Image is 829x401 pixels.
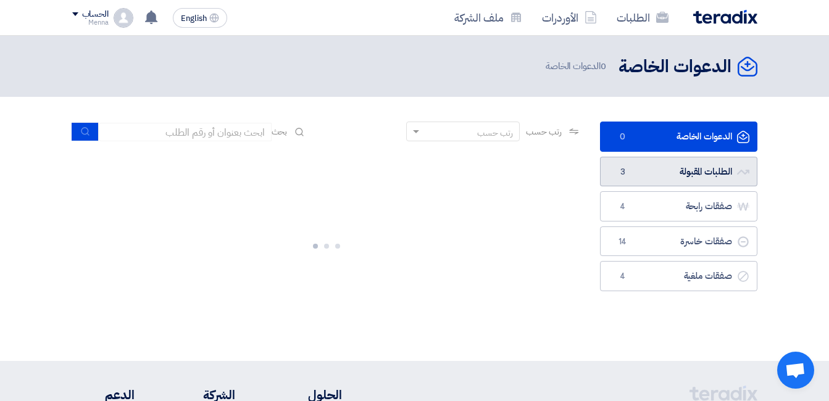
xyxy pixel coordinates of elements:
a: Open chat [777,352,814,389]
img: Teradix logo [693,10,757,24]
span: الدعوات الخاصة [546,59,609,73]
div: Menna [72,19,109,26]
span: 4 [615,270,630,283]
a: صفقات خاسرة14 [600,226,757,257]
input: ابحث بعنوان أو رقم الطلب [99,123,272,141]
a: الدعوات الخاصة0 [600,122,757,152]
span: 0 [601,59,606,73]
a: صفقات ملغية4 [600,261,757,291]
div: الحساب [82,9,109,20]
button: English [173,8,227,28]
div: رتب حسب [477,126,513,139]
img: profile_test.png [114,8,133,28]
h2: الدعوات الخاصة [619,55,731,79]
span: English [181,14,207,23]
span: رتب حسب [526,125,561,138]
a: الطلبات المقبولة3 [600,157,757,187]
span: 0 [615,131,630,143]
span: بحث [272,125,288,138]
a: صفقات رابحة4 [600,191,757,221]
span: 14 [615,236,630,248]
span: 3 [615,166,630,178]
span: 4 [615,200,630,213]
a: الطلبات [607,3,678,32]
a: ملف الشركة [444,3,532,32]
a: الأوردرات [532,3,607,32]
